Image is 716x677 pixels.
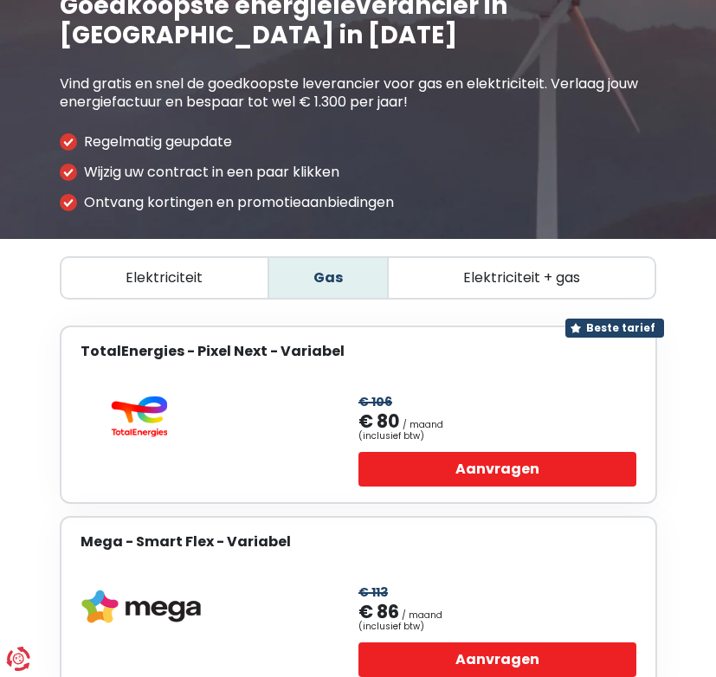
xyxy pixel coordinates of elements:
div: (inclusief btw) [358,432,424,441]
div: (inclusief btw) [358,622,424,631]
img: TotalEnergies - Pixel Next - Variabel [81,396,202,437]
span: € 80 [358,414,400,430]
button: Aanvragen [358,452,636,487]
li: Ontvang kortingen en promotieaanbiedingen [60,194,657,211]
span: € 86 [358,604,399,621]
button: Aanvragen [358,642,636,677]
img: Mega - Smart Flex - Variabel [81,587,202,626]
li: Regelmatig geupdate [60,133,657,151]
div: € 113 [358,582,388,603]
span: / maand [402,611,442,620]
span: Elektriciteit + gas [463,269,580,286]
span: Gas [313,269,343,286]
span: / maand [403,421,443,429]
span: Elektriciteit [126,269,203,286]
p: Vind gratis en snel de goedkoopste leverancier voor gas en elektriciteit. Verlaag jouw energiefac... [60,75,657,112]
div: € 106 [358,391,392,413]
div: TotalEnergies - Pixel Next - Variabel [81,343,345,359]
li: Wijzig uw contract in een paar klikken [60,164,657,181]
div: Mega - Smart Flex - Variabel [81,533,636,550]
div: Beste tarief [565,319,664,338]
